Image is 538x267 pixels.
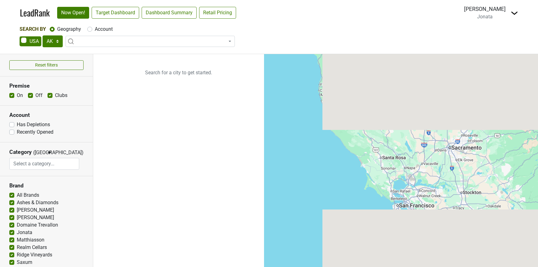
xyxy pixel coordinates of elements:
label: Clubs [55,92,67,99]
div: [PERSON_NAME] [464,5,506,13]
label: [PERSON_NAME] [17,214,54,221]
label: Realm Cellars [17,244,47,251]
span: ([GEOGRAPHIC_DATA]) [33,149,46,158]
h3: Account [9,112,84,118]
label: Jonata [17,229,32,236]
label: All Brands [17,191,39,199]
label: [PERSON_NAME] [17,206,54,214]
h3: Brand [9,182,84,189]
label: Matthiasson [17,236,44,244]
span: Jonata [477,14,493,20]
label: Off [35,92,43,99]
a: Now Open! [57,7,89,19]
label: Ridge Vineyards [17,251,52,259]
span: ▼ [47,150,52,155]
span: Search By [20,26,46,32]
label: Geography [57,25,81,33]
input: Select a category... [10,158,79,170]
label: Account [95,25,113,33]
label: Has Depletions [17,121,50,128]
label: Recently Opened [17,128,53,136]
label: On [17,92,23,99]
label: Saxum [17,259,32,266]
a: Target Dashboard [92,7,139,19]
p: Search for a city to get started. [93,54,264,91]
a: Dashboard Summary [142,7,197,19]
label: Ashes & Diamonds [17,199,58,206]
a: Retail Pricing [199,7,236,19]
a: LeadRank [20,6,50,19]
img: Dropdown Menu [511,9,518,17]
h3: Premise [9,83,84,89]
label: Domaine Trevallon [17,221,58,229]
button: Reset filters [9,60,84,70]
h3: Category [9,149,32,155]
